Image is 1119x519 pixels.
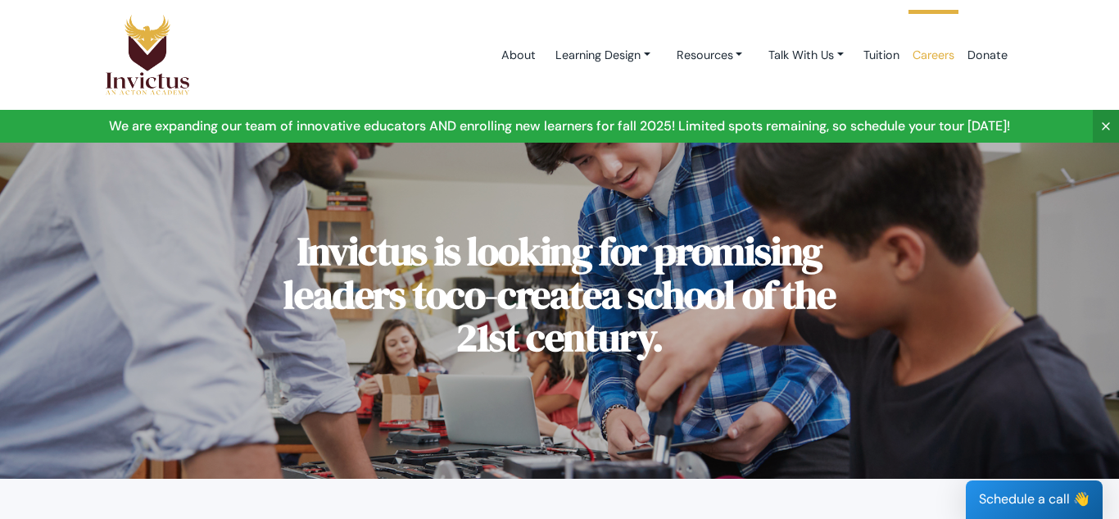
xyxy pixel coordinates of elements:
[966,480,1103,519] div: Schedule a call 👋
[961,20,1014,90] a: Donate
[105,14,190,96] img: Logo
[906,20,961,90] a: Careers
[260,230,859,359] h1: Invictus is looking for promising leaders to a school of the 21st century.
[542,40,664,71] a: Learning Design
[755,40,857,71] a: Talk With Us
[446,267,600,321] span: co-create
[495,20,542,90] a: About
[857,20,906,90] a: Tuition
[664,40,756,71] a: Resources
